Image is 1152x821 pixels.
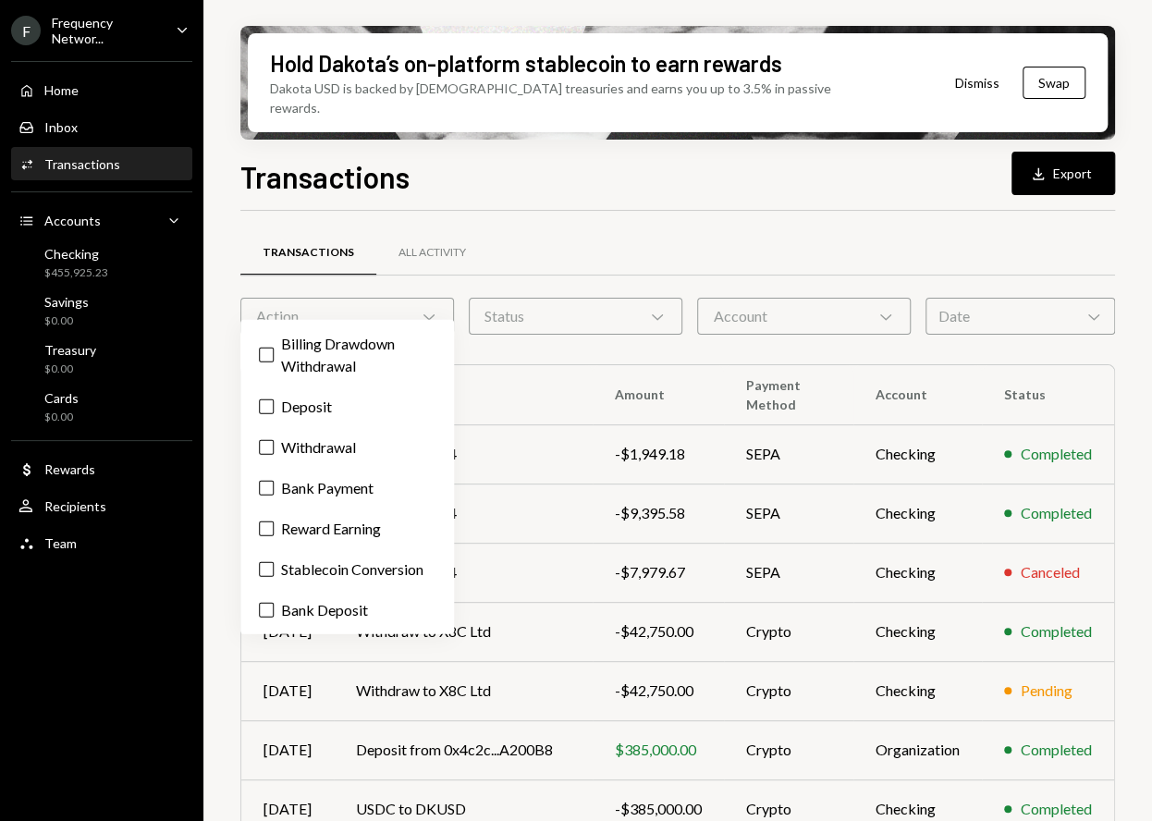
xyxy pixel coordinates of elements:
td: SEPA [724,484,853,543]
td: Crypto [724,602,853,661]
label: Bank Payment [248,472,447,505]
label: Bank Deposit [248,594,447,627]
td: eventflare 0334 [334,484,593,543]
td: SEPA [724,543,853,602]
div: [DATE] [263,680,312,702]
button: Withdrawal [259,440,274,455]
div: Cards [44,390,79,406]
div: [DATE] [263,798,312,820]
div: Completed [1021,443,1092,465]
td: eventflare 0334 [334,543,593,602]
td: Withdraw to X8C Ltd [334,661,593,720]
label: Billing Drawdown Withdrawal [248,327,447,383]
a: Cards$0.00 [11,385,192,429]
div: Rewards [44,461,95,477]
div: Completed [1021,739,1092,761]
button: Bank Deposit [259,603,274,618]
div: -$9,395.58 [615,502,702,524]
div: Savings [44,294,89,310]
label: Deposit [248,390,447,423]
div: Action [240,298,454,335]
div: Hold Dakota’s on-platform stablecoin to earn rewards [270,48,782,79]
div: Completed [1021,502,1092,524]
th: Status [982,365,1114,424]
div: -$385,000.00 [615,798,702,820]
th: Payment Method [724,365,853,424]
td: Checking [853,484,982,543]
div: Treasury [44,342,96,358]
label: Withdrawal [248,431,447,464]
td: Withdraw to X8C Ltd [334,602,593,661]
a: Transactions [11,147,192,180]
div: All Activity [398,245,466,261]
div: -$42,750.00 [615,620,702,643]
div: Team [44,535,77,551]
td: Checking [853,602,982,661]
a: Home [11,73,192,106]
a: Accounts [11,203,192,237]
a: Team [11,526,192,559]
a: All Activity [376,229,488,276]
label: Stablecoin Conversion [248,553,447,586]
button: Stablecoin Conversion [259,562,274,577]
div: Transactions [263,245,354,261]
a: Savings$0.00 [11,288,192,333]
div: $0.00 [44,313,89,329]
div: Inbox [44,119,78,135]
div: Accounts [44,213,101,228]
div: Recipients [44,498,106,514]
div: Checking [44,246,108,262]
td: Checking [853,543,982,602]
div: $385,000.00 [615,739,702,761]
div: $0.00 [44,410,79,425]
td: eventflare 0334 [334,424,593,484]
td: Crypto [724,720,853,779]
div: Account [697,298,911,335]
div: [DATE] [263,739,312,761]
a: Inbox [11,110,192,143]
td: Deposit from 0x4c2c...A200B8 [334,720,593,779]
div: Completed [1021,798,1092,820]
div: Home [44,82,79,98]
button: Bank Payment [259,481,274,496]
div: -$7,979.67 [615,561,702,583]
div: Completed [1021,620,1092,643]
th: To/From [334,365,593,424]
th: Account [853,365,982,424]
button: Deposit [259,399,274,414]
th: Amount [593,365,724,424]
div: -$42,750.00 [615,680,702,702]
div: Date [925,298,1115,335]
button: Export [1011,152,1115,195]
div: $455,925.23 [44,265,108,281]
td: Checking [853,424,982,484]
td: Checking [853,661,982,720]
div: Status [469,298,682,335]
td: Crypto [724,661,853,720]
td: SEPA [724,424,853,484]
div: Dakota USD is backed by [DEMOGRAPHIC_DATA] treasuries and earns you up to 3.5% in passive rewards. [270,79,882,117]
button: Billing Drawdown Withdrawal [259,348,274,362]
button: Reward Earning [259,521,274,536]
h1: Transactions [240,158,410,195]
div: Canceled [1021,561,1080,583]
button: Swap [1023,67,1085,99]
td: Organization [853,720,982,779]
a: Checking$455,925.23 [11,240,192,285]
label: Reward Earning [248,512,447,545]
div: Transactions [44,156,120,172]
div: $0.00 [44,361,96,377]
div: F [11,16,41,45]
a: Treasury$0.00 [11,337,192,381]
div: -$1,949.18 [615,443,702,465]
a: Transactions [240,229,376,276]
div: Frequency Networ... [52,15,161,46]
a: Recipients [11,489,192,522]
button: Dismiss [932,61,1023,104]
div: Pending [1021,680,1072,702]
a: Rewards [11,452,192,485]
